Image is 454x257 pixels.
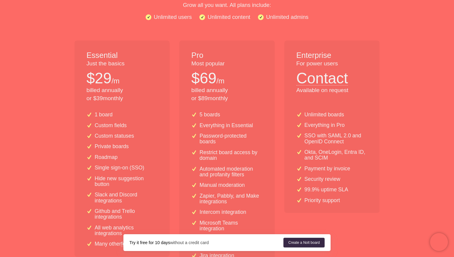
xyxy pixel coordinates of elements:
p: Intercom integration [200,209,247,215]
p: Roadmap [95,154,117,160]
p: Everything in Essential [200,123,253,128]
p: 5 boards [200,112,220,118]
p: Single sign-on (SSO) [95,165,144,171]
p: Custom fields [95,123,127,128]
p: Automated moderation and profanity filters [200,166,263,178]
p: Payment by invoice [304,166,350,172]
p: SSO with SAML 2.0 and OpenID Connect [304,133,368,145]
p: Grow all you want. All plans include: [35,1,419,9]
p: All web analytics integrations [95,225,158,237]
p: Zapier, Pabbly, and Make integrations [200,193,263,205]
button: Contact [296,68,348,85]
strong: Try it free for 10 days [129,240,170,245]
h1: Enterprise [296,50,368,61]
p: /m [111,76,120,86]
p: Priority support [304,198,340,203]
p: Hide new suggestion button [95,176,158,187]
div: without a credit card [129,240,283,246]
p: Just the basics [86,60,158,68]
p: Manual moderation [200,182,245,188]
p: 1 board [95,112,113,118]
p: Custom statuses [95,133,134,139]
p: Available on request [296,86,368,94]
h1: Essential [86,50,158,61]
p: Slack and Discord integrations [95,192,158,204]
a: Create a Nolt board [283,238,325,247]
p: Unlimited boards [304,112,344,118]
p: Github and Trello integrations [95,208,158,220]
p: $ 69 [191,68,216,89]
h1: Pro [191,50,262,61]
p: Password-protected boards [200,133,263,145]
p: Unlimited content [207,13,250,21]
p: Private boards [95,144,129,149]
p: Everything in Pro [304,122,345,128]
p: /m [216,76,225,86]
p: Most popular [191,60,262,68]
p: Microsoft Teams integration [200,220,263,232]
p: Unlimited admins [266,13,308,21]
p: Okta, OneLogin, Entra ID, and SCIM [304,149,368,161]
p: billed annually or $ 89 monthly [191,86,262,103]
p: $ 29 [86,68,111,89]
iframe: Chatra live chat [430,233,448,251]
p: billed annually or $ 39 monthly [86,86,158,103]
p: Restrict board access by domain [200,150,263,161]
p: For power users [296,60,368,68]
p: 99.9% uptime SLA [304,187,348,193]
p: Security review [304,176,340,182]
p: Unlimited users [154,13,192,21]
